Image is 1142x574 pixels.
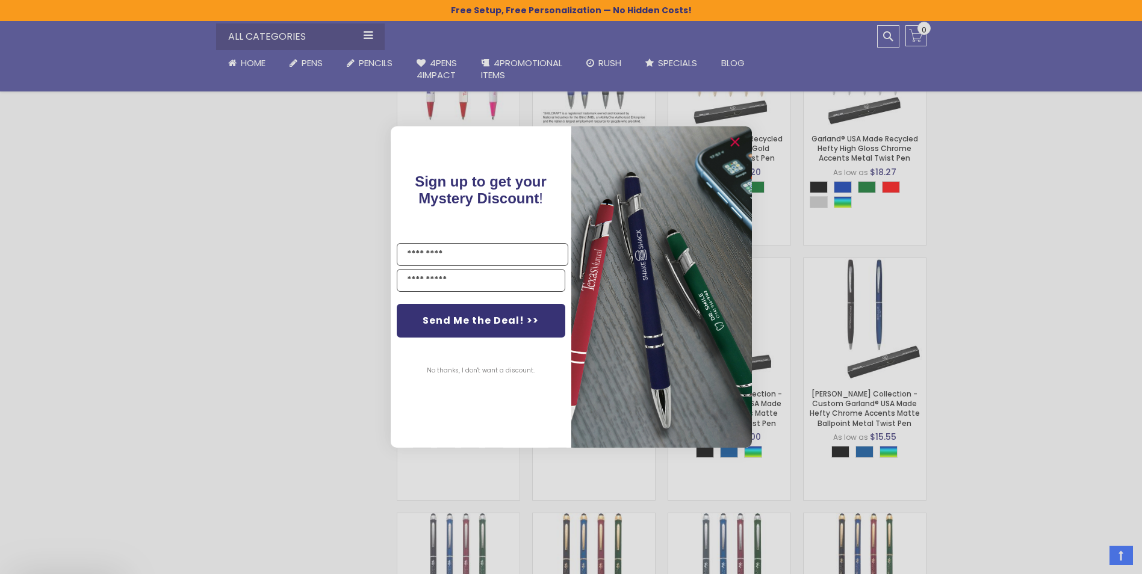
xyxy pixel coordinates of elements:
[421,356,541,386] button: No thanks, I don't want a discount.
[397,269,565,292] input: YOUR EMAIL
[1043,542,1142,574] iframe: Google Customer Reviews
[397,304,565,338] button: Send Me the Deal! >>
[725,132,745,152] button: Close dialog
[571,126,752,447] img: 081b18bf-2f98-4675-a917-09431eb06994.jpeg
[415,173,547,206] span: !
[415,173,547,206] span: Sign up to get your Mystery Discount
